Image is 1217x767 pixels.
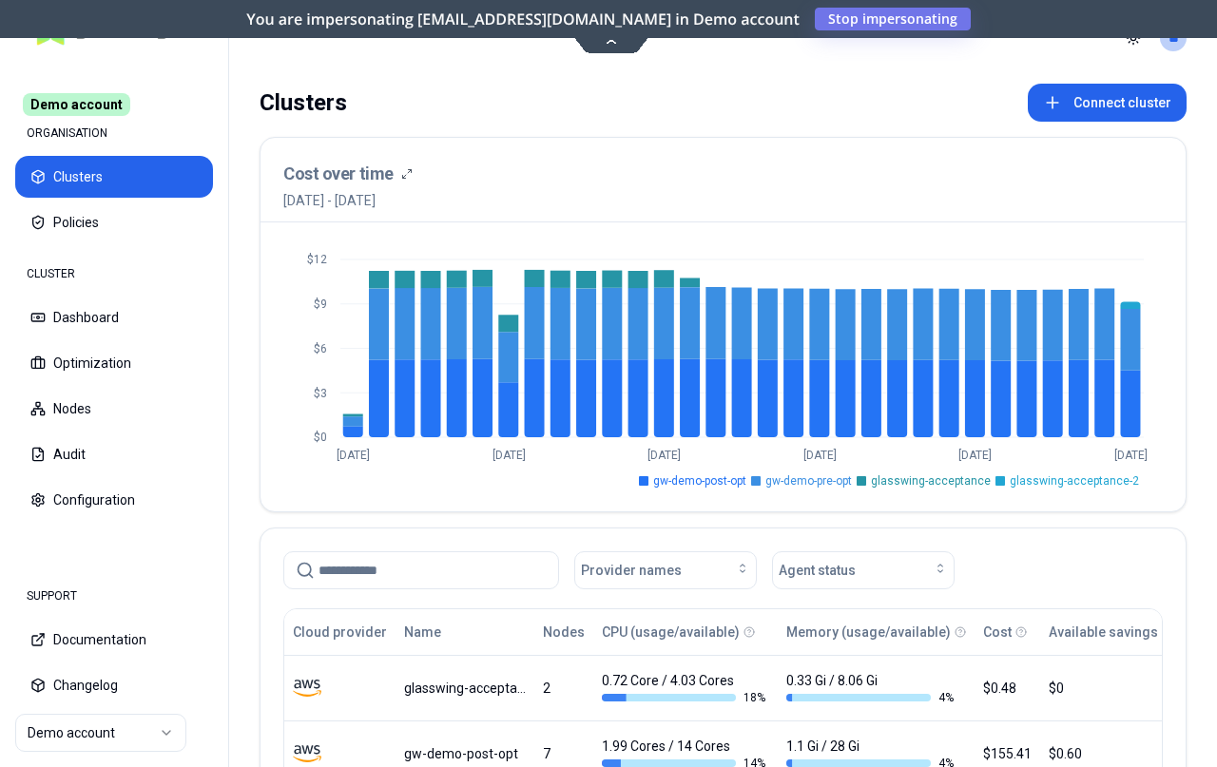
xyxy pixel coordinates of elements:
[574,551,757,589] button: Provider names
[983,613,1012,651] button: Cost
[314,431,327,444] tspan: $0
[314,297,327,311] tspan: $9
[314,387,327,400] tspan: $3
[958,449,992,462] tspan: [DATE]
[15,388,213,430] button: Nodes
[786,613,951,651] button: Memory (usage/available)
[1114,449,1148,462] tspan: [DATE]
[602,613,740,651] button: CPU (usage/available)
[1049,679,1173,698] div: $0
[765,473,852,489] span: gw-demo-pre-opt
[15,479,213,521] button: Configuration
[1010,473,1139,489] span: glasswing-acceptance-2
[307,253,327,266] tspan: $12
[15,619,213,661] button: Documentation
[15,297,213,338] button: Dashboard
[983,744,1032,763] div: $155.41
[1028,84,1187,122] button: Connect cluster
[15,114,213,152] div: ORGANISATION
[1049,744,1173,763] div: $0.60
[803,449,837,462] tspan: [DATE]
[543,744,585,763] div: 7
[772,551,955,589] button: Agent status
[779,561,856,580] span: Agent status
[786,690,954,705] div: 4 %
[314,342,327,355] tspan: $6
[493,449,526,462] tspan: [DATE]
[15,433,213,475] button: Audit
[871,473,991,489] span: glasswing-acceptance
[983,679,1032,698] div: $0.48
[543,613,585,651] button: Nodes
[293,674,321,702] img: aws
[647,449,681,462] tspan: [DATE]
[15,201,213,243] button: Policies
[404,679,526,698] div: glasswing-acceptance-2
[15,664,213,706] button: Changelog
[15,342,213,384] button: Optimization
[283,191,413,210] span: [DATE] - [DATE]
[543,679,585,698] div: 2
[23,93,130,116] span: Demo account
[653,473,746,489] span: gw-demo-post-opt
[260,84,347,122] div: Clusters
[337,449,370,462] tspan: [DATE]
[15,577,213,615] div: SUPPORT
[1049,613,1158,651] button: Available savings
[293,613,387,651] button: Cloud provider
[602,671,769,705] div: 0.72 Core / 4.03 Cores
[15,156,213,198] button: Clusters
[581,561,682,580] span: Provider names
[283,161,394,187] h3: Cost over time
[404,613,441,651] button: Name
[404,744,526,763] div: gw-demo-post-opt
[15,255,213,293] div: CLUSTER
[786,671,954,705] div: 0.33 Gi / 8.06 Gi
[602,690,769,705] div: 18 %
